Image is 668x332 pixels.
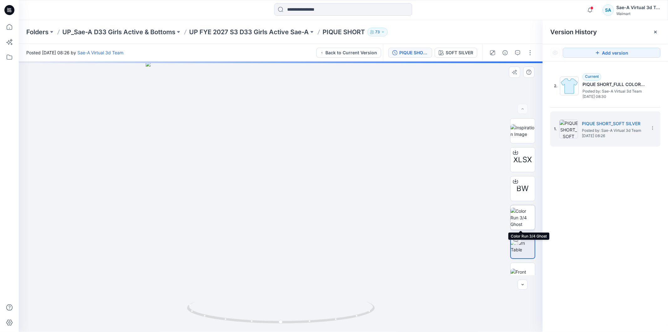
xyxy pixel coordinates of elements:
[388,48,432,58] button: PIQUE SHORT_SOFT SILVER
[189,28,309,36] a: UP FYE 2027 S3 D33 Girls Active Sae-A
[435,48,477,58] button: SOFT SILVER
[26,49,123,56] span: Posted [DATE] 08:26 by
[560,77,579,95] img: PIQUE SHORT_FULL COLORWAYS
[583,94,645,99] span: [DATE] 08:30
[603,4,614,16] div: SA
[582,127,645,134] span: Posted by: Sae-A Virtual 3d Team
[26,28,49,36] a: Folders
[554,83,557,89] span: 2.
[510,269,535,282] img: Front Ghost
[559,120,578,138] img: PIQUE SHORT_SOFT SILVER
[367,28,388,36] button: 73
[510,208,535,228] img: Color Run 3/4 Ghost
[616,11,660,16] div: Walmart
[550,28,597,36] span: Version History
[323,28,365,36] p: PIQUE SHORT
[554,126,557,132] span: 1.
[585,74,599,79] span: Current
[563,48,660,58] button: Add version
[510,124,535,137] img: Inspiration Image
[511,240,535,253] img: Turn Table
[583,81,645,88] h5: PIQUE SHORT_FULL COLORWAYS
[583,88,645,94] span: Posted by: Sae-A Virtual 3d Team
[375,29,380,35] p: 73
[517,183,529,194] span: BW
[653,29,658,35] button: Close
[616,4,660,11] div: Sae-A Virtual 3d Team
[446,49,473,56] div: SOFT SILVER
[582,120,645,127] h5: PIQUE SHORT_SOFT SILVER
[582,134,645,138] span: [DATE] 08:26
[514,154,532,165] span: XLSX
[399,49,428,56] div: PIQUE SHORT_SOFT SILVER
[77,50,123,55] a: Sae-A Virtual 3d Team
[316,48,381,58] button: Back to Current Version
[62,28,175,36] a: UP_Sae-A D33 Girls Active & Bottoms
[500,48,510,58] button: Details
[550,48,560,58] button: Show Hidden Versions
